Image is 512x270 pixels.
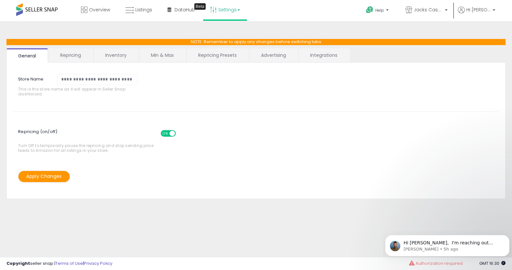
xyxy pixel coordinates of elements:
span: ON [161,130,169,136]
span: Turn Off to temporarily pause the repricing and stop sending price feeds to Amazon for all listin... [18,127,157,153]
a: Help [361,1,395,21]
div: seller snap | | [6,261,112,267]
a: Inventory [94,48,138,62]
a: Privacy Policy [84,260,112,266]
a: Repricing [49,48,93,62]
a: General [6,48,48,63]
a: Hi [PERSON_NAME] [458,6,495,21]
span: OFF [175,130,185,136]
span: DataHub [175,6,195,13]
strong: Copyright [6,260,30,266]
span: Overview [89,6,110,13]
p: NOTE: Remember to apply any changes before switching tabs [6,39,506,45]
span: Listings [135,6,152,13]
a: Terms of Use [55,260,83,266]
button: Apply Changes [18,171,70,182]
span: Jacks Cases & [PERSON_NAME]'s Closet [414,6,443,13]
span: This is the store name as it will appear in Seller Snap dashboard. [18,87,142,97]
iframe: Intercom notifications message [382,221,512,267]
span: Repricing (on/off) [18,125,182,143]
div: Tooltip anchor [194,3,206,10]
a: Repricing Presets [187,48,248,62]
span: Hi [PERSON_NAME] [466,6,491,13]
a: Advertising [249,48,298,62]
span: Help [375,7,384,13]
label: Store Name [13,74,52,82]
a: Integrations [299,48,349,62]
i: Get Help [366,6,374,14]
a: Min & Max [139,48,186,62]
